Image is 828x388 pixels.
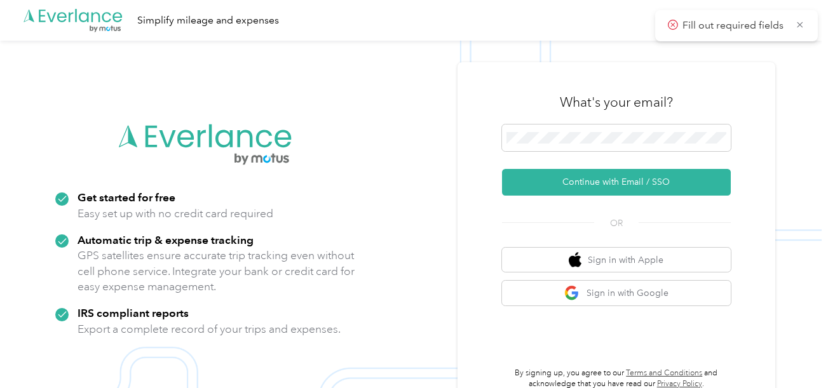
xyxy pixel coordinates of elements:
img: apple logo [569,252,581,268]
span: OR [594,217,639,230]
h3: What's your email? [560,93,673,111]
button: google logoSign in with Google [502,281,731,305]
strong: Get started for free [78,191,175,204]
div: Simplify mileage and expenses [137,13,279,29]
p: Easy set up with no credit card required [78,206,273,222]
iframe: Everlance-gr Chat Button Frame [757,317,828,388]
strong: Automatic trip & expense tracking [78,233,254,246]
p: Fill out required fields [682,18,787,34]
a: Terms and Conditions [626,368,702,378]
button: apple logoSign in with Apple [502,248,731,272]
p: Export a complete record of your trips and expenses. [78,321,341,337]
img: google logo [564,285,580,301]
p: GPS satellites ensure accurate trip tracking even without cell phone service. Integrate your bank... [78,248,355,295]
strong: IRS compliant reports [78,306,189,319]
button: Continue with Email / SSO [502,169,731,196]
